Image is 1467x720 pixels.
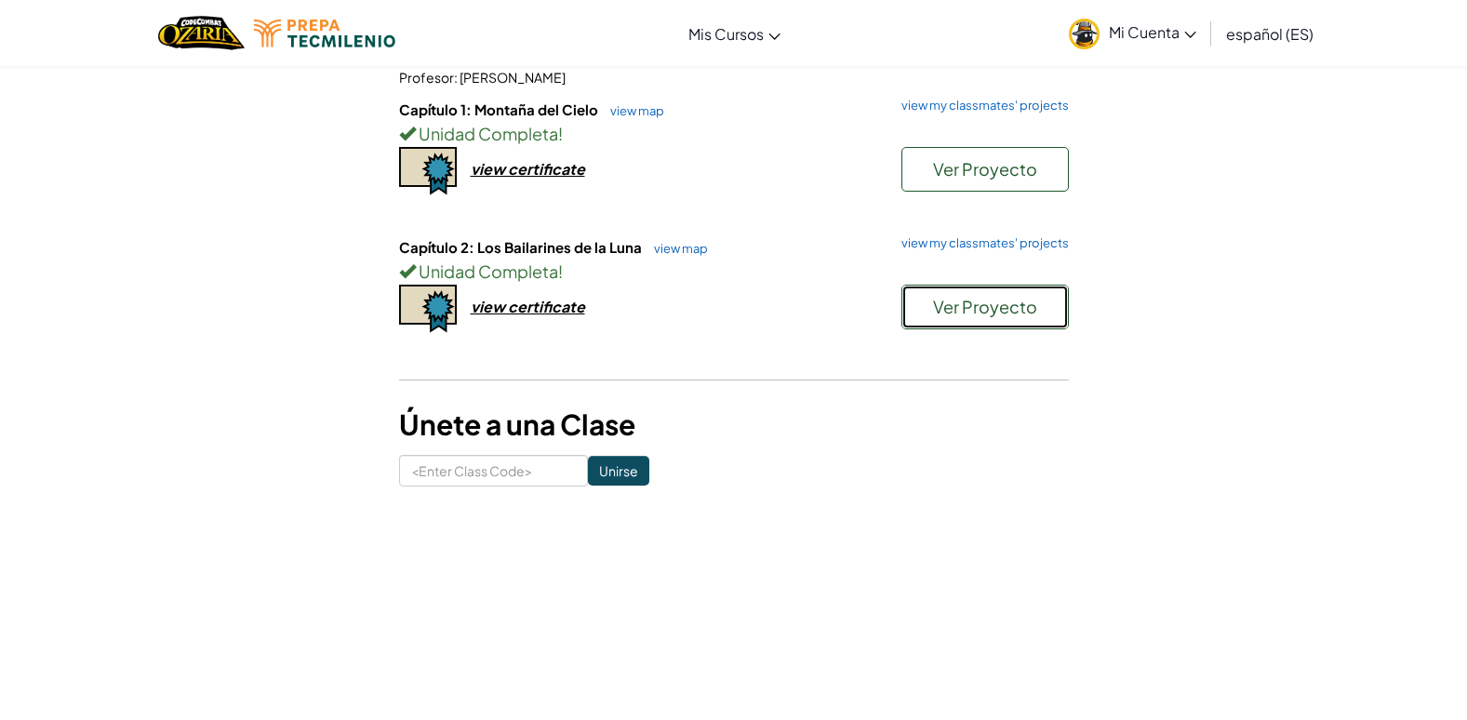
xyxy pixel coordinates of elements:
[416,260,558,282] span: Unidad Completa
[601,103,664,118] a: view map
[399,159,585,179] a: view certificate
[158,14,245,52] img: Home
[933,296,1037,317] span: Ver Proyecto
[399,147,457,195] img: certificate-icon.png
[416,123,558,144] span: Unidad Completa
[399,455,588,487] input: <Enter Class Code>
[688,24,764,44] span: Mis Cursos
[158,14,245,52] a: Ozaria by CodeCombat logo
[1069,19,1100,49] img: avatar
[558,123,563,144] span: !
[399,69,454,86] span: Profesor
[399,238,645,256] span: Capítulo 2: Los Bailarines de la Luna
[892,100,1069,112] a: view my classmates' projects
[933,158,1037,180] span: Ver Proyecto
[1109,22,1196,42] span: Mi Cuenta
[458,69,566,86] span: [PERSON_NAME]
[254,20,395,47] img: Tecmilenio logo
[1226,24,1314,44] span: español (ES)
[901,285,1069,329] button: Ver Proyecto
[679,8,790,59] a: Mis Cursos
[892,237,1069,249] a: view my classmates' projects
[399,100,601,118] span: Capítulo 1: Montaña del Cielo
[1060,4,1206,62] a: Mi Cuenta
[588,456,649,486] input: Unirse
[399,297,585,316] a: view certificate
[454,69,458,86] span: :
[399,285,457,333] img: certificate-icon.png
[471,297,585,316] div: view certificate
[399,404,1069,446] h3: Únete a una Clase
[645,241,708,256] a: view map
[471,159,585,179] div: view certificate
[558,260,563,282] span: !
[1217,8,1323,59] a: español (ES)
[901,147,1069,192] button: Ver Proyecto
